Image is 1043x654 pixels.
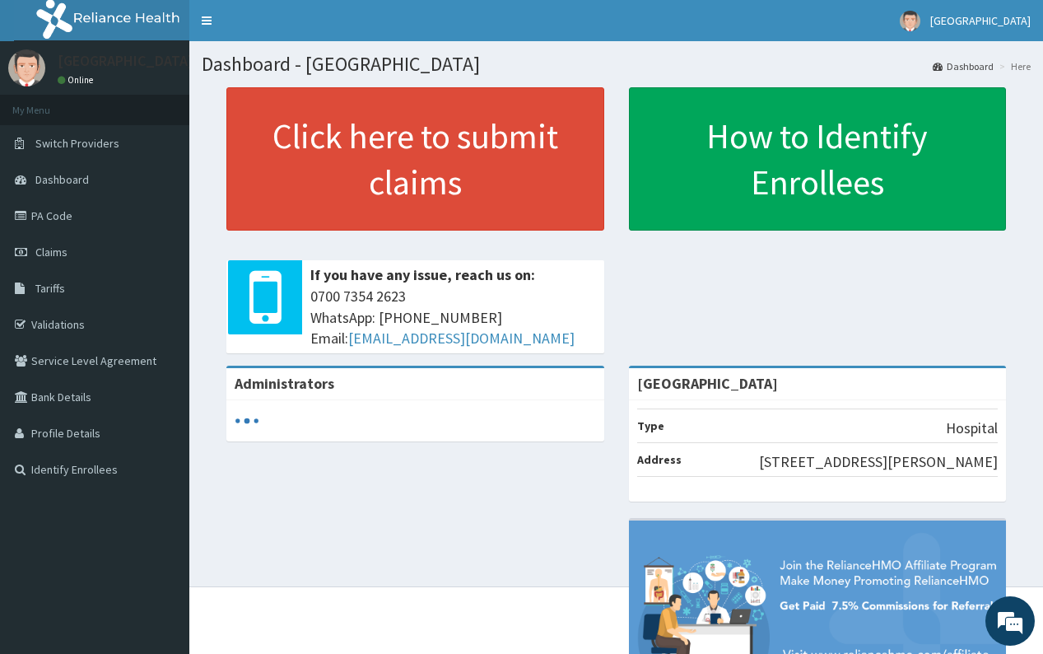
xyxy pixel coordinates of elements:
[946,418,998,439] p: Hospital
[933,59,994,73] a: Dashboard
[8,49,45,86] img: User Image
[235,374,334,393] b: Administrators
[900,11,920,31] img: User Image
[930,13,1031,28] span: [GEOGRAPHIC_DATA]
[226,87,604,231] a: Click here to submit claims
[759,451,998,473] p: [STREET_ADDRESS][PERSON_NAME]
[35,281,65,296] span: Tariffs
[310,265,535,284] b: If you have any issue, reach us on:
[310,286,596,349] span: 0700 7354 2623 WhatsApp: [PHONE_NUMBER] Email:
[202,54,1031,75] h1: Dashboard - [GEOGRAPHIC_DATA]
[58,74,97,86] a: Online
[235,409,259,433] svg: audio-loading
[35,136,119,151] span: Switch Providers
[629,87,1007,231] a: How to Identify Enrollees
[35,245,68,259] span: Claims
[637,374,778,393] strong: [GEOGRAPHIC_DATA]
[348,329,575,348] a: [EMAIL_ADDRESS][DOMAIN_NAME]
[637,452,682,467] b: Address
[35,172,89,187] span: Dashboard
[637,418,664,433] b: Type
[995,59,1031,73] li: Here
[58,54,193,68] p: [GEOGRAPHIC_DATA]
